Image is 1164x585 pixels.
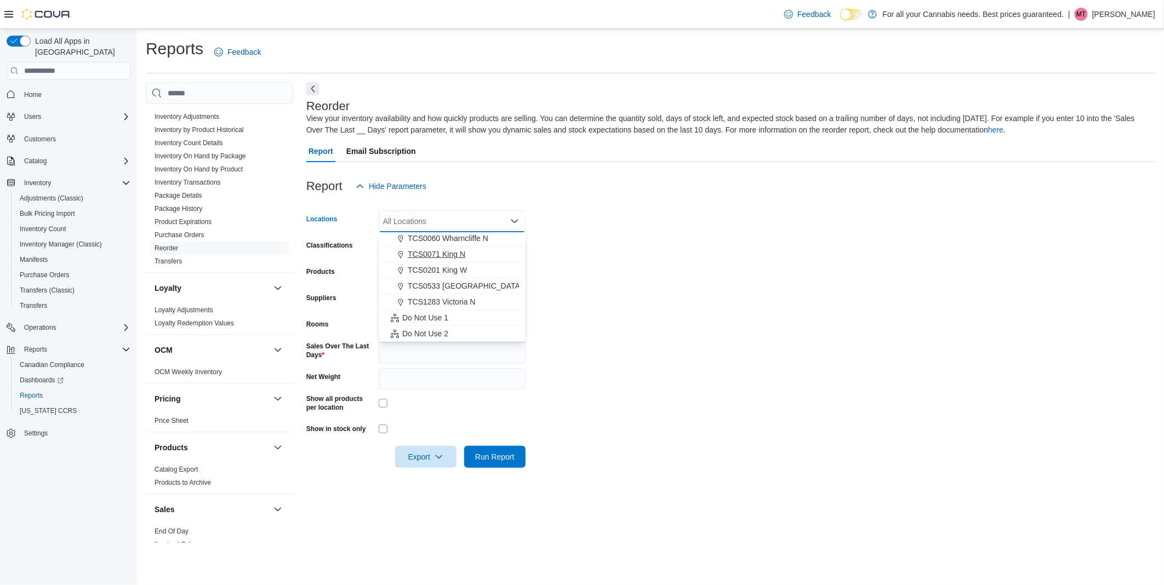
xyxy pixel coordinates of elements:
button: Transfers [11,298,135,313]
h3: OCM [155,345,173,355]
span: TCS1283 Victoria N [408,296,475,307]
span: Reports [20,391,43,400]
span: Inventory by Product Historical [155,125,244,134]
span: Loyalty Adjustments [155,306,213,314]
span: Dark Mode [840,20,841,21]
button: Reports [20,343,52,356]
button: Users [20,110,45,123]
span: Transfers [15,299,130,312]
span: Purchase Orders [15,268,130,282]
span: Load All Apps in [GEOGRAPHIC_DATA] [31,36,130,58]
button: Pricing [155,393,269,404]
button: Next [306,82,319,95]
button: TCS1283 Victoria N [379,294,526,310]
a: End Of Day [155,527,189,535]
a: OCM Weekly Inventory [155,368,222,376]
span: Dashboards [20,376,64,385]
a: Canadian Compliance [15,358,89,371]
h3: Products [155,442,188,453]
a: Reports [15,389,47,402]
a: Adjustments (Classic) [15,192,88,205]
span: Inventory Count Details [155,139,223,147]
a: Loyalty Adjustments [155,306,213,314]
button: Products [271,441,284,454]
button: Products [155,442,269,453]
a: Loyalty Redemption Values [155,319,234,327]
h3: Reorder [306,100,350,113]
span: Export [402,446,450,468]
span: Settings [24,429,48,438]
button: Do Not Use 1 [379,310,526,326]
button: OCM [271,343,284,357]
label: Rooms [306,320,329,329]
div: Inventory [146,110,293,272]
span: Catalog [20,154,130,168]
button: Operations [2,320,135,335]
a: Reorder [155,244,178,252]
span: Feedback [797,9,831,20]
button: Export [395,446,457,468]
button: Adjustments (Classic) [11,191,135,206]
span: TCS0060 Wharncliffe N [408,233,488,244]
span: Inventory [20,176,130,190]
label: Locations [306,215,338,223]
h1: Reports [146,38,203,60]
button: Canadian Compliance [11,357,135,372]
label: Show all products per location [306,394,374,412]
button: Catalog [2,153,135,169]
span: Inventory Manager (Classic) [20,240,102,249]
a: Catalog Export [155,466,198,473]
button: Catalog [20,154,51,168]
span: Reports [24,345,47,354]
span: Email Subscription [346,140,416,162]
button: Manifests [11,252,135,267]
span: Canadian Compliance [20,360,84,369]
span: Customers [20,132,130,146]
a: Purchase Orders [155,231,204,239]
span: TCS0071 King N [408,249,465,260]
span: Operations [24,323,56,332]
button: Close list of options [510,217,519,226]
a: Transfers (Classic) [15,284,79,297]
span: Inventory On Hand by Product [155,165,243,174]
a: Feedback [210,41,265,63]
p: [PERSON_NAME] [1092,8,1155,21]
span: Bulk Pricing Import [15,207,130,220]
span: [US_STATE] CCRS [20,406,77,415]
span: Home [24,90,42,99]
h3: Sales [155,504,175,515]
span: Transfers (Classic) [20,286,75,295]
span: Purchase Orders [20,271,70,279]
button: Hide Parameters [351,175,431,197]
h3: Report [306,180,343,193]
span: Catalog [24,157,47,165]
div: Pricing [146,414,293,432]
span: Itemized Sales [155,540,198,549]
span: Washington CCRS [15,404,130,417]
span: Canadian Compliance [15,358,130,371]
button: Reports [11,388,135,403]
a: Inventory Count [15,222,71,236]
a: Feedback [780,3,835,25]
a: Product Expirations [155,218,212,226]
span: Reports [15,389,130,402]
button: Purchase Orders [11,267,135,283]
button: Inventory [20,176,55,190]
label: Sales Over The Last Days [306,342,374,359]
button: Inventory Manager (Classic) [11,237,135,252]
span: Report [309,140,333,162]
button: TCS0533 [GEOGRAPHIC_DATA] [379,278,526,294]
span: Reports [20,343,130,356]
label: Products [306,267,335,276]
button: Loyalty [271,282,284,295]
a: Package History [155,205,202,213]
button: Reports [2,342,135,357]
div: Marko Tamas [1075,8,1088,21]
label: Show in stock only [306,425,366,433]
a: [US_STATE] CCRS [15,404,81,417]
span: TCS0533 [GEOGRAPHIC_DATA] [408,280,522,291]
a: Home [20,88,46,101]
span: Operations [20,321,130,334]
span: TCS0201 King W [408,265,467,276]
